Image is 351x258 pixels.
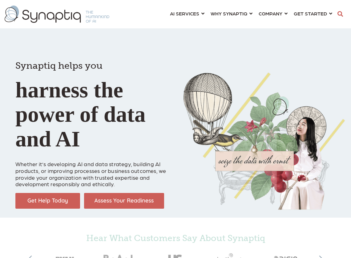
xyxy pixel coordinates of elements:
img: Get Help Today [15,193,80,209]
a: GET STARTED [294,8,332,19]
span: AI SERVICES [170,9,199,18]
nav: menu [167,3,335,25]
span: Synaptiq helps you [15,60,103,71]
p: Whether it’s developing AI and data strategy, building AI products, or improving processes or bus... [15,154,177,187]
img: synaptiq logo-1 [5,6,109,23]
span: WHY SYNAPTIQ [211,9,247,18]
span: COMPANY [259,9,282,18]
a: AI SERVICES [170,8,204,19]
h1: harness the power of data and AI [15,49,177,151]
img: Assess Your Readiness [84,193,164,209]
h4: Hear What Customers Say About Synaptiq [37,233,314,244]
a: COMPANY [259,8,288,19]
span: GET STARTED [294,9,327,18]
img: Collage of girl, balloon, bird, and butterfly, with seize the data with ernst text [184,72,345,210]
a: WHY SYNAPTIQ [211,8,252,19]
